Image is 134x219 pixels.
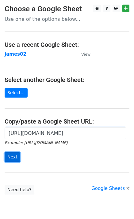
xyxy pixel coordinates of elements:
iframe: Chat Widget [103,190,134,219]
a: Google Sheets [91,186,129,191]
h4: Select another Google Sheet: [5,76,129,84]
a: james02 [5,51,26,57]
a: Need help? [5,185,34,195]
h4: Copy/paste a Google Sheet URL: [5,118,129,125]
h4: Use a recent Google Sheet: [5,41,129,48]
p: Use one of the options below... [5,16,129,22]
small: View [81,52,90,57]
h3: Choose a Google Sheet [5,5,129,13]
small: Example: [URL][DOMAIN_NAME] [5,140,67,145]
input: Paste your Google Sheet URL here [5,128,126,139]
a: Select... [5,88,28,98]
a: View [75,51,90,57]
input: Next [5,152,20,162]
